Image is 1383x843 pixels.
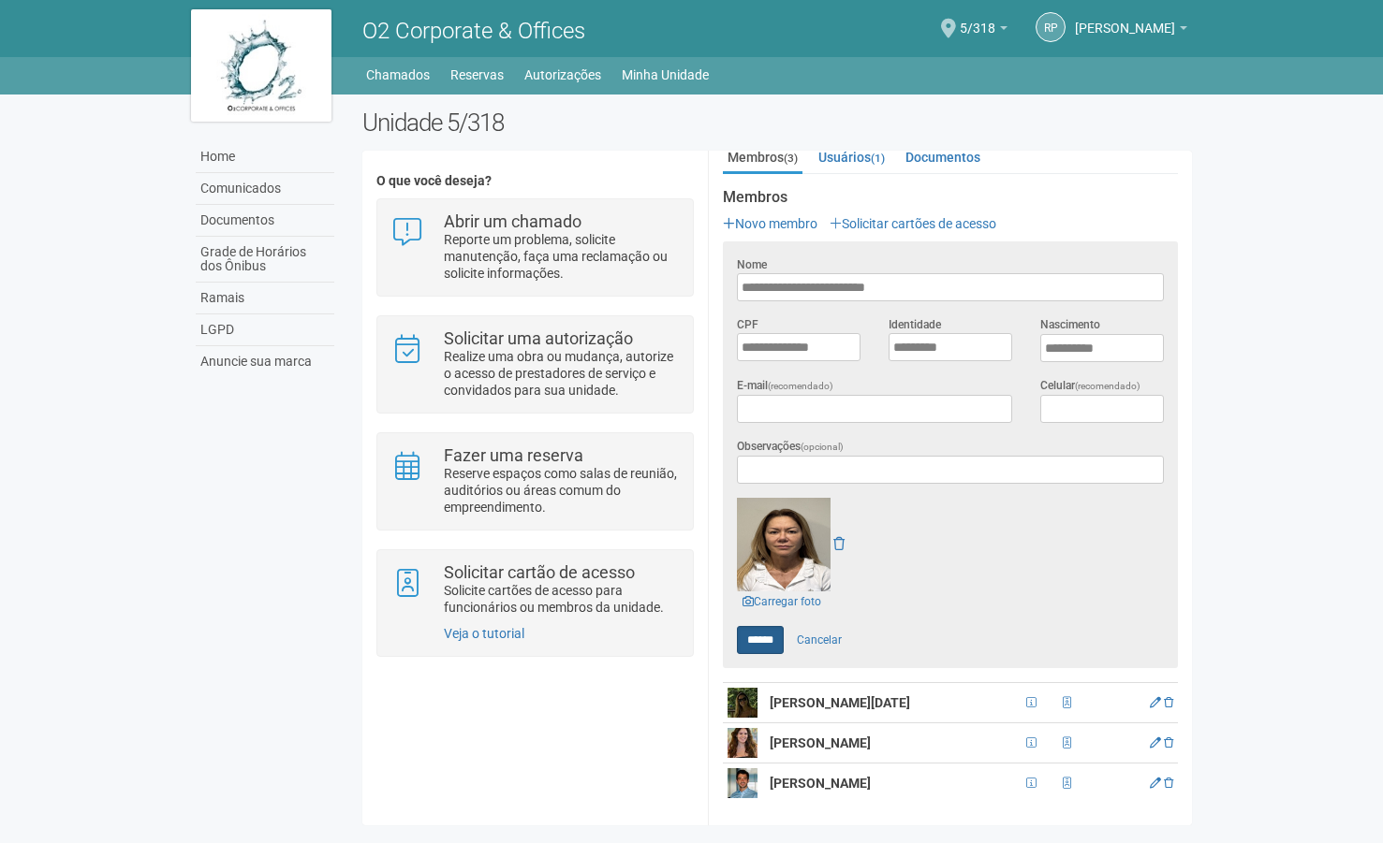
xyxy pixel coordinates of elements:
a: Remover [833,536,845,551]
a: Anuncie sua marca [196,346,334,377]
a: [PERSON_NAME] [1075,23,1187,38]
a: Comunicados [196,173,334,205]
a: Editar membro [1150,736,1161,749]
a: Solicitar cartões de acesso [830,216,996,231]
a: Grade de Horários dos Ônibus [196,237,334,283]
label: CPF [737,316,758,333]
a: Documentos [196,205,334,237]
a: Fazer uma reserva Reserve espaços como salas de reunião, auditórios ou áreas comum do empreendime... [391,447,679,516]
span: (recomendado) [768,381,833,391]
strong: Solicitar cartão de acesso [444,562,635,582]
label: Identidade [889,316,941,333]
a: Veja o tutorial [444,626,524,641]
label: Celular [1040,377,1140,395]
p: Reporte um problema, solicite manutenção, faça uma reclamação ou solicite informações. [444,231,679,282]
span: O2 Corporate & Offices [362,18,585,44]
span: (recomendado) [1075,381,1140,391]
p: Reserve espaços como salas de reunião, auditórios ou áreas comum do empreendimento. [444,465,679,516]
a: RP [1036,12,1066,42]
a: Chamados [366,62,430,88]
a: Excluir membro [1164,736,1173,749]
a: Home [196,141,334,173]
span: Renzo Pestana Barroso [1075,3,1175,36]
a: Novo membro [723,216,817,231]
img: GetFile [737,498,831,591]
a: Membros(3) [723,143,802,174]
strong: [PERSON_NAME] [770,776,871,791]
small: (3) [784,152,798,165]
a: 5/318 [960,23,1008,38]
a: Editar membro [1150,696,1161,709]
a: Reservas [450,62,504,88]
small: (1) [871,152,885,165]
a: Autorizações [524,62,601,88]
a: Documentos [901,143,985,171]
strong: Solicitar uma autorização [444,328,633,348]
img: logo.jpg [191,9,331,122]
a: Abrir um chamado Reporte um problema, solicite manutenção, faça uma reclamação ou solicite inform... [391,213,679,282]
strong: Abrir um chamado [444,211,581,231]
a: Cancelar [787,626,852,654]
label: Nome [737,256,767,273]
p: Solicite cartões de acesso para funcionários ou membros da unidade. [444,582,679,616]
p: Realize uma obra ou mudança, autorize o acesso de prestadores de serviço e convidados para sua un... [444,348,679,399]
strong: [PERSON_NAME][DATE] [770,695,910,710]
span: (opcional) [801,442,844,452]
h4: O que você deseja? [376,174,694,188]
img: user.png [728,688,758,718]
a: Solicitar uma autorização Realize uma obra ou mudança, autorize o acesso de prestadores de serviç... [391,330,679,399]
a: Usuários(1) [814,143,890,171]
span: 5/318 [960,3,995,36]
a: LGPD [196,314,334,346]
img: user.png [728,768,758,798]
a: Carregar foto [737,591,827,612]
strong: Fazer uma reserva [444,445,583,465]
strong: [PERSON_NAME] [770,735,871,750]
img: user.png [728,728,758,758]
strong: Membros [723,189,1178,206]
a: Excluir membro [1164,777,1173,790]
h2: Unidade 5/318 [362,109,1193,137]
label: Observações [737,438,844,456]
a: Minha Unidade [622,62,709,88]
a: Excluir membro [1164,696,1173,709]
label: Nascimento [1040,316,1100,333]
label: E-mail [737,377,833,395]
a: Editar membro [1150,777,1161,790]
a: Ramais [196,283,334,314]
a: Solicitar cartão de acesso Solicite cartões de acesso para funcionários ou membros da unidade. [391,564,679,616]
